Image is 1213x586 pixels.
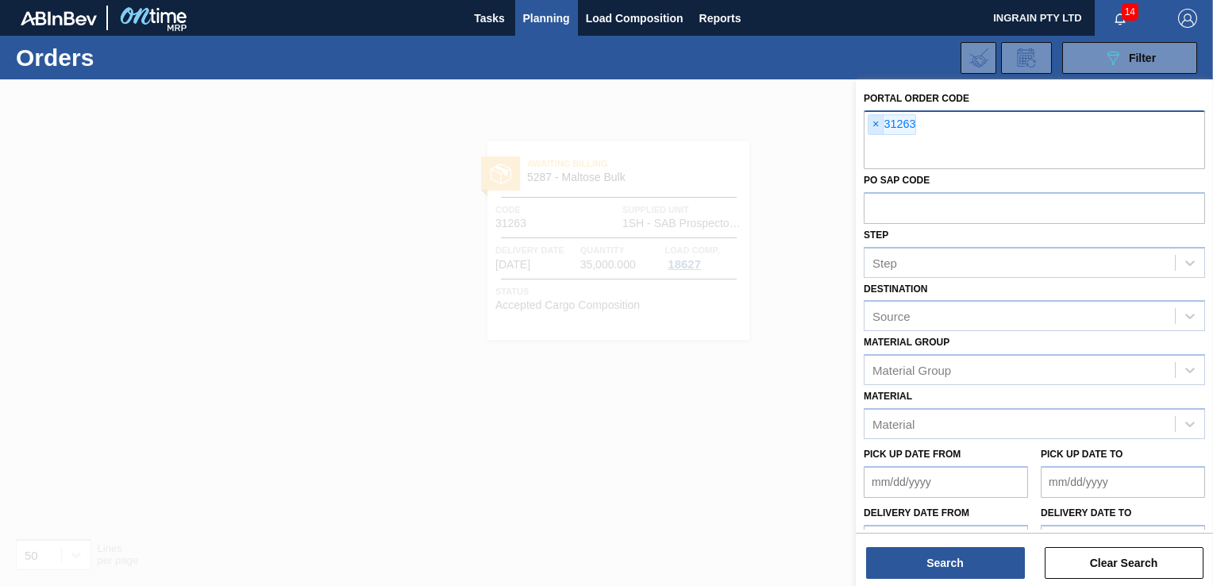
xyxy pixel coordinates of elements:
[1095,7,1146,29] button: Notifications
[864,175,930,186] label: PO SAP Code
[864,507,969,519] label: Delivery Date from
[868,114,916,135] div: 31263
[586,9,684,28] span: Load Composition
[699,9,741,28] span: Reports
[1178,9,1197,28] img: Logout
[868,115,884,134] span: ×
[1041,525,1205,557] input: mm/dd/yyyy
[864,449,961,460] label: Pick up Date from
[864,337,949,348] label: Material Group
[872,310,911,323] div: Source
[864,466,1028,498] input: mm/dd/yyyy
[1001,42,1052,74] div: Order Review Request
[872,417,915,430] div: Material
[472,9,507,28] span: Tasks
[864,525,1028,557] input: mm/dd/yyyy
[16,48,244,67] h1: Orders
[961,42,996,74] div: Import Order Negotiation
[864,391,912,402] label: Material
[1041,449,1123,460] label: Pick up Date to
[864,93,969,104] label: Portal Order Code
[864,283,927,295] label: Destination
[872,256,897,269] div: Step
[21,11,97,25] img: TNhmsLtSVTkK8tSr43FrP2fwEKptu5GPRR3wAAAABJRU5ErkJggg==
[1122,3,1138,21] span: 14
[523,9,570,28] span: Planning
[1129,52,1156,64] span: Filter
[872,364,951,377] div: Material Group
[1062,42,1197,74] button: Filter
[1041,466,1205,498] input: mm/dd/yyyy
[1041,507,1131,519] label: Delivery Date to
[864,229,888,241] label: Step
